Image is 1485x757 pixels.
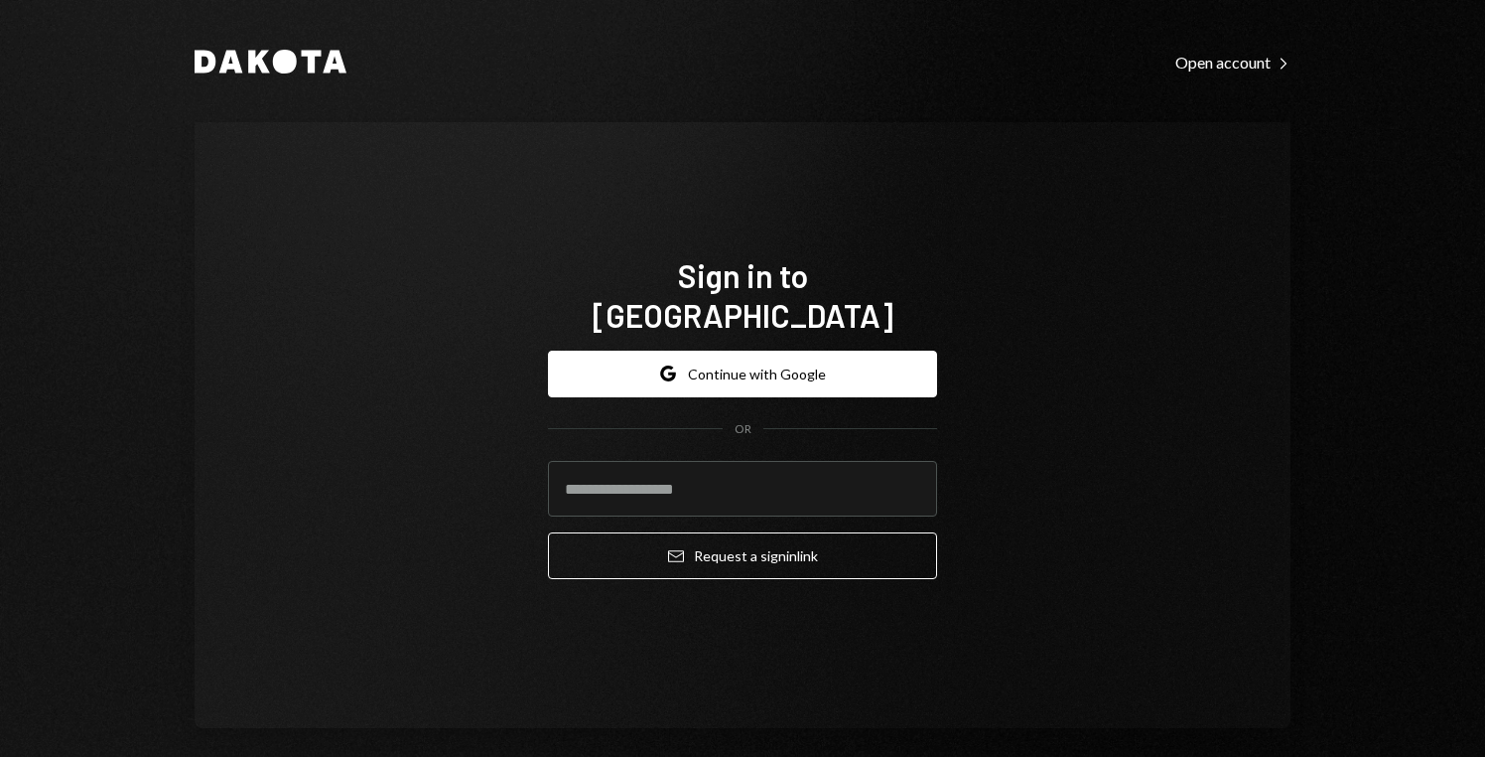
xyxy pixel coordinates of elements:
div: OR [735,421,751,438]
a: Open account [1175,51,1290,73]
h1: Sign in to [GEOGRAPHIC_DATA] [548,255,937,335]
button: Request a signinlink [548,532,937,579]
div: Open account [1175,53,1290,73]
button: Continue with Google [548,351,937,397]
